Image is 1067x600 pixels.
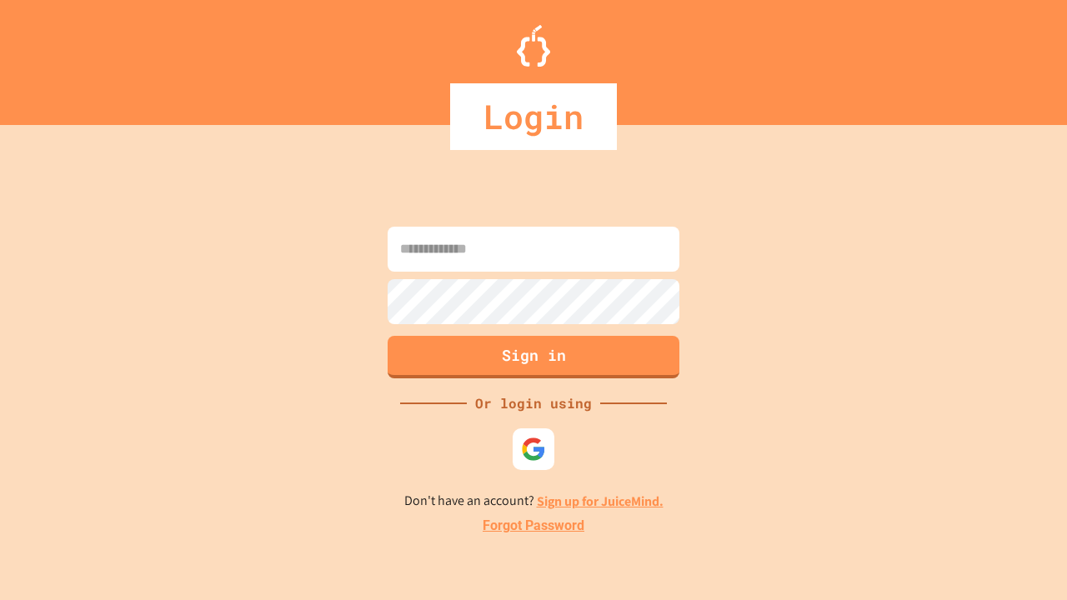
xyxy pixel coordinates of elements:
[537,492,664,510] a: Sign up for JuiceMind.
[388,336,679,378] button: Sign in
[521,437,546,462] img: google-icon.svg
[467,393,600,413] div: Or login using
[483,516,584,536] a: Forgot Password
[450,83,617,150] div: Login
[517,25,550,67] img: Logo.svg
[404,491,664,512] p: Don't have an account?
